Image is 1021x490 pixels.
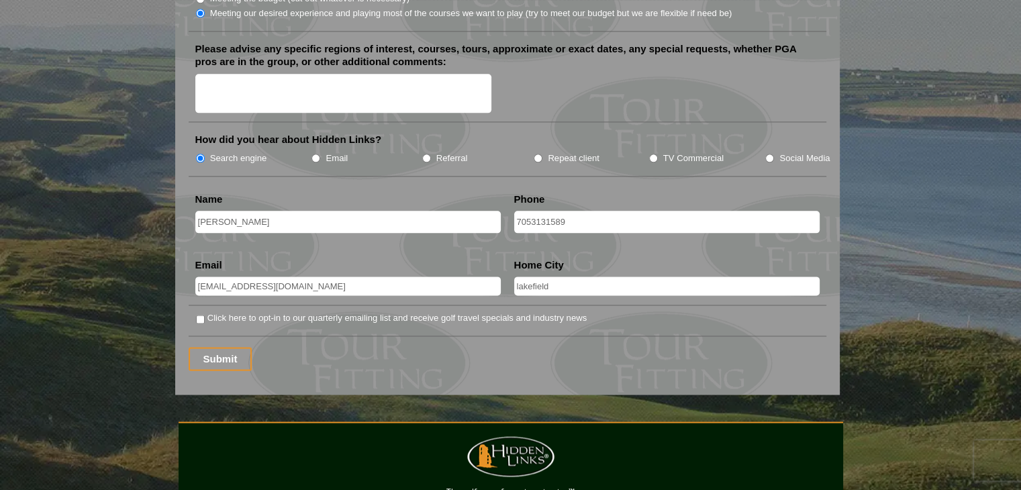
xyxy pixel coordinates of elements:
label: Home City [514,258,564,272]
label: Email [326,152,348,165]
label: Click here to opt-in to our quarterly emailing list and receive golf travel specials and industry... [207,311,587,325]
label: Social Media [779,152,830,165]
label: Email [195,258,222,272]
label: How did you hear about Hidden Links? [195,133,382,146]
label: Name [195,193,223,206]
label: Search engine [210,152,267,165]
label: Phone [514,193,545,206]
label: Please advise any specific regions of interest, courses, tours, approximate or exact dates, any s... [195,42,820,68]
label: TV Commercial [663,152,724,165]
label: Referral [436,152,468,165]
input: Submit [189,347,252,371]
label: Meeting our desired experience and playing most of the courses we want to play (try to meet our b... [210,7,732,20]
label: Repeat client [548,152,599,165]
